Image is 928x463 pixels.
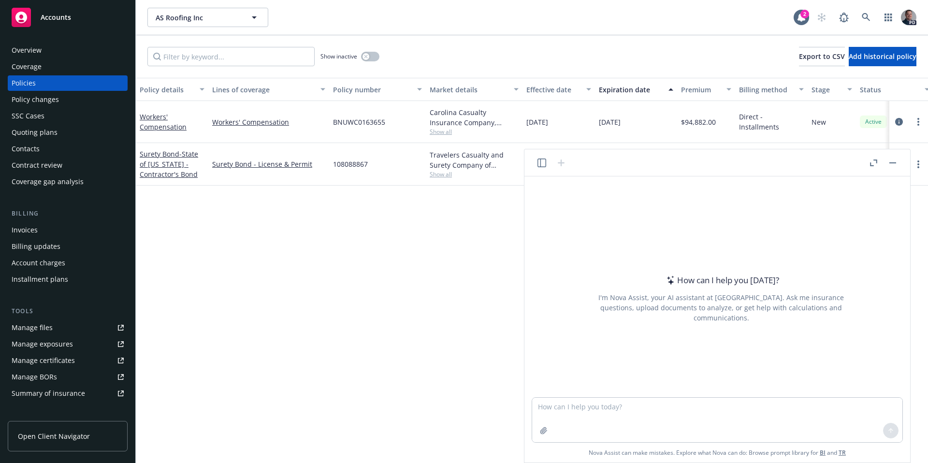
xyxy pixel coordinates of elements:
button: Stage [808,78,856,101]
a: Manage exposures [8,336,128,352]
a: Contract review [8,158,128,173]
a: Policies [8,75,128,91]
span: Show inactive [320,52,357,60]
div: Policy changes [12,92,59,107]
a: Policy changes [8,92,128,107]
a: Search [856,8,876,27]
button: Lines of coverage [208,78,329,101]
div: Manage BORs [12,369,57,385]
div: Contract review [12,158,62,173]
div: SSC Cases [12,108,44,124]
span: Export to CSV [799,52,845,61]
div: Installment plans [12,272,68,287]
a: Report a Bug [834,8,854,27]
div: Stage [812,85,841,95]
span: [DATE] [526,117,548,127]
button: Market details [426,78,522,101]
span: $94,882.00 [681,117,716,127]
a: Surety Bond - License & Permit [212,159,325,169]
a: Accounts [8,4,128,31]
a: Summary of insurance [8,386,128,401]
span: AS Roofing Inc [156,13,239,23]
div: Manage exposures [12,336,73,352]
a: Manage files [8,320,128,335]
div: Account charges [12,255,65,271]
a: Quoting plans [8,125,128,140]
div: Tools [8,306,128,316]
div: Coverage [12,59,42,74]
span: BNUWC0163655 [333,117,385,127]
a: Contacts [8,141,128,157]
span: Show all [430,128,519,136]
a: Overview [8,43,128,58]
div: Carolina Casualty Insurance Company, Admiral Insurance Group ([PERSON_NAME] Corporation), RT Spec... [430,107,519,128]
div: Status [860,85,919,95]
div: Manage files [12,320,53,335]
div: Lines of coverage [212,85,315,95]
span: New [812,117,826,127]
button: Effective date [522,78,595,101]
span: [DATE] [599,117,621,127]
button: Premium [677,78,735,101]
div: Invoices [12,222,38,238]
span: Add historical policy [849,52,916,61]
img: photo [901,10,916,25]
span: - State of [US_STATE] - Contractor's Bond [140,149,198,179]
button: Expiration date [595,78,677,101]
div: Policies [12,75,36,91]
a: Account charges [8,255,128,271]
button: AS Roofing Inc [147,8,268,27]
div: Overview [12,43,42,58]
button: Export to CSV [799,47,845,66]
button: Billing method [735,78,808,101]
a: Invoices [8,222,128,238]
button: Policy details [136,78,208,101]
div: Policy details [140,85,194,95]
div: Expiration date [599,85,663,95]
button: Policy number [329,78,426,101]
div: 2 [800,10,809,18]
div: Market details [430,85,508,95]
div: Quoting plans [12,125,58,140]
span: Accounts [41,14,71,21]
a: TR [839,449,846,457]
a: Surety Bond [140,149,198,179]
div: How can I help you [DATE]? [664,274,779,287]
span: Nova Assist can make mistakes. Explore what Nova can do: Browse prompt library for and [589,443,846,463]
div: Manage certificates [12,353,75,368]
div: Policy number [333,85,411,95]
button: Add historical policy [849,47,916,66]
a: Coverage gap analysis [8,174,128,189]
div: Billing [8,209,128,218]
a: Workers' Compensation [140,112,187,131]
div: I'm Nova Assist, your AI assistant at [GEOGRAPHIC_DATA]. Ask me insurance questions, upload docum... [585,292,857,323]
div: Billing method [739,85,793,95]
span: Show all [430,170,519,178]
span: Direct - Installments [739,112,804,132]
div: Premium [681,85,721,95]
a: Manage certificates [8,353,128,368]
a: Coverage [8,59,128,74]
span: Active [864,117,883,126]
div: Coverage gap analysis [12,174,84,189]
div: Contacts [12,141,40,157]
div: Summary of insurance [12,386,85,401]
input: Filter by keyword... [147,47,315,66]
a: BI [820,449,826,457]
a: circleInformation [893,116,905,128]
a: Installment plans [8,272,128,287]
a: Manage BORs [8,369,128,385]
div: Effective date [526,85,580,95]
div: Travelers Casualty and Surety Company of America, Travelers Insurance [430,150,519,170]
a: SSC Cases [8,108,128,124]
span: Open Client Navigator [18,431,90,441]
div: Billing updates [12,239,60,254]
a: more [913,116,924,128]
a: Switch app [879,8,898,27]
a: Start snowing [812,8,831,27]
a: more [913,159,924,170]
a: Billing updates [8,239,128,254]
a: Workers' Compensation [212,117,325,127]
span: 108088867 [333,159,368,169]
